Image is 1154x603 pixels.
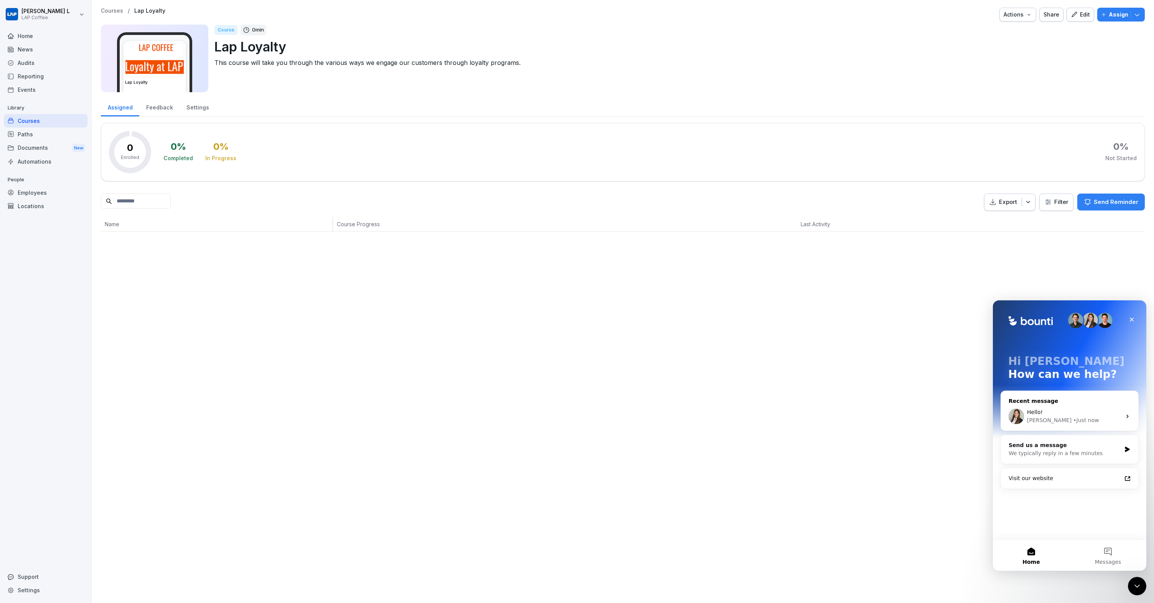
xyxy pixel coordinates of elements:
[999,8,1036,22] button: Actions
[993,300,1146,571] iframe: Intercom live chat
[4,56,87,70] a: Audits
[163,154,193,162] div: Completed
[4,583,87,597] a: Settings
[4,102,87,114] p: Library
[205,154,236,162] div: In Progress
[4,174,87,186] p: People
[213,142,229,151] div: 0 %
[101,8,123,14] a: Courses
[1004,10,1032,19] div: Actions
[21,8,70,15] p: [PERSON_NAME] L
[999,198,1017,207] p: Export
[4,141,87,155] a: DocumentsNew
[214,37,1139,56] p: Lap Loyalty
[134,8,165,14] a: Lap Loyalty
[1077,194,1145,210] button: Send Reminder
[127,143,133,152] p: 0
[337,220,619,228] p: Course Progress
[105,220,329,228] p: Name
[214,25,237,35] div: Course
[4,155,87,168] a: Automations
[125,80,184,85] h3: Lap Loyalty
[1040,194,1073,210] button: Filter
[4,141,87,155] div: Documents
[984,194,1035,211] button: Export
[4,83,87,96] a: Events
[1097,8,1145,22] button: Assign
[4,199,87,213] a: Locations
[121,154,139,161] p: Enrolled
[125,43,184,77] img: f50nzvx4ss32m6aoab4l0s5i.png
[1071,10,1090,19] div: Edit
[128,8,130,14] p: /
[4,128,87,141] a: Paths
[1094,198,1138,206] p: Send Reminder
[252,26,264,34] p: 0 min
[1039,8,1063,22] button: Share
[72,144,85,152] div: New
[801,220,938,228] p: Last Activity
[1113,142,1129,151] div: 0 %
[101,97,139,116] a: Assigned
[4,43,87,56] a: News
[4,114,87,128] a: Courses
[214,58,1139,67] p: This course will take you through the various ways we engage our customers through loyalty programs.
[1128,577,1146,595] iframe: Intercom live chat
[21,15,70,20] p: LAP Coffee
[171,142,186,151] div: 0 %
[4,570,87,583] div: Support
[180,97,216,116] a: Settings
[139,97,180,116] a: Feedback
[1109,10,1128,19] p: Assign
[1105,154,1137,162] div: Not Started
[4,70,87,83] a: Reporting
[1067,8,1094,22] button: Edit
[4,186,87,199] a: Employees
[1044,10,1059,19] div: Share
[4,29,87,43] a: Home
[1044,198,1068,206] div: Filter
